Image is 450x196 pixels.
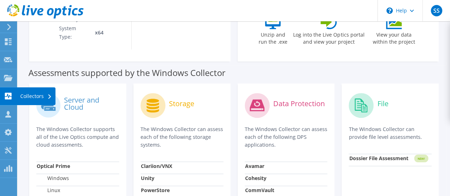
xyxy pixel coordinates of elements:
label: File [377,100,388,107]
strong: Avamar [245,163,264,169]
label: Log into the Live Optics portal and view your project [293,29,365,45]
label: Assessments supported by the Windows Collector [28,69,226,76]
label: Server and Cloud [64,97,119,111]
tspan: NEW! [418,157,425,160]
strong: PowerStore [141,187,170,194]
strong: Unity [141,175,154,181]
label: Data Protection [273,100,325,107]
strong: Cohesity [245,175,266,181]
div: Collectors [17,87,55,105]
p: The Windows Collector can assess each of the following DPS applications. [245,125,328,149]
td: System Type: [59,24,90,42]
p: The Windows Collector can assess each of the following storage systems. [141,125,223,149]
label: View your data within the project [368,29,419,45]
label: Storage [169,100,194,107]
td: x64 [90,24,126,42]
span: SS [431,5,442,16]
label: Linux [37,187,60,194]
strong: Clariion/VNX [141,163,172,169]
p: The Windows Collector can provide file level assessments. [349,125,432,141]
strong: CommVault [245,187,274,194]
svg: \n [386,7,393,14]
label: Windows [37,175,69,182]
label: Unzip and run the .exe [256,29,289,45]
strong: Dossier File Assessment [349,155,408,162]
p: The Windows Collector supports all of the Live Optics compute and cloud assessments. [36,125,119,149]
strong: Optical Prime [37,163,70,169]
